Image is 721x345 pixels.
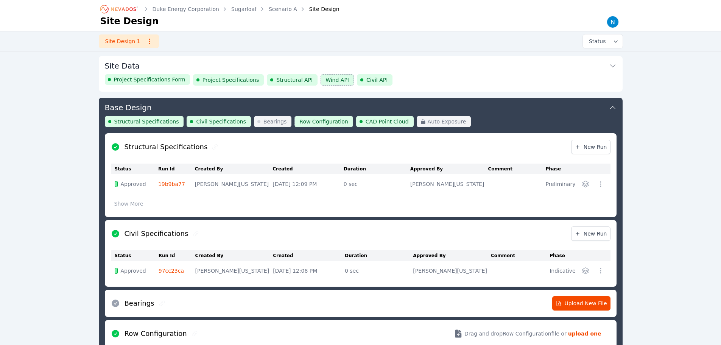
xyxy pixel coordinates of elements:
th: Created [273,250,345,261]
h3: Base Design [105,102,152,113]
a: New Run [571,226,610,241]
a: 97cc23ca [159,268,184,274]
th: Comment [488,164,545,174]
img: Nick Rompala [607,16,619,28]
span: CAD Point Cloud [366,118,409,125]
a: New Run [571,140,610,154]
button: Base Design [105,98,617,116]
div: Preliminary [545,180,575,188]
span: Upload New File [556,300,607,307]
th: Phase [550,250,579,261]
h3: Site Data [105,61,140,71]
a: 19b9ba77 [158,181,185,187]
span: Project Specifications Form [114,76,185,83]
span: Structural Specifications [114,118,179,125]
th: Approved By [413,250,491,261]
span: Civil Specifications [196,118,246,125]
span: Bearings [263,118,287,125]
span: Wind API [325,76,349,84]
button: Site Data [105,56,617,74]
a: Duke Energy Corporation [153,5,220,13]
h2: Structural Specifications [125,142,208,152]
span: Row Configuration [299,118,348,125]
span: Civil API [366,76,388,84]
div: Site DataProject Specifications FormProject SpecificationsStructural APIWind APICivil API [99,56,623,92]
th: Phase [545,164,579,174]
span: Project Specifications [202,76,259,84]
h2: Row Configuration [125,328,187,339]
button: Show More [111,197,147,211]
span: Approved [121,180,146,188]
button: Drag and dropRow Configurationfile or upload one [445,323,610,344]
span: Drag and drop Row Configuration file or [464,330,567,337]
a: Sugarloaf [231,5,257,13]
div: Indicative [550,267,575,275]
h2: Bearings [125,298,154,309]
td: [DATE] 12:08 PM [273,261,345,281]
strong: upload one [568,330,601,337]
th: Run Id [158,164,195,174]
span: Approved [121,267,146,275]
td: [PERSON_NAME][US_STATE] [195,174,273,194]
h1: Site Design [100,15,159,27]
button: Status [583,34,623,48]
th: Status [111,250,159,261]
td: [DATE] 12:09 PM [273,174,344,194]
td: [PERSON_NAME][US_STATE] [413,261,491,281]
span: Auto Exposure [428,118,466,125]
span: New Run [575,230,607,237]
th: Created By [195,250,273,261]
nav: Breadcrumb [100,3,339,15]
th: Duration [344,164,410,174]
th: Comment [491,250,550,261]
span: New Run [575,143,607,151]
h2: Civil Specifications [125,228,188,239]
td: [PERSON_NAME][US_STATE] [195,261,273,281]
div: Site Design [299,5,339,13]
td: [PERSON_NAME][US_STATE] [410,174,488,194]
div: 0 sec [345,267,409,275]
th: Run Id [159,250,195,261]
th: Created [273,164,344,174]
th: Status [111,164,158,174]
th: Created By [195,164,273,174]
div: 0 sec [344,180,406,188]
a: Upload New File [552,296,610,311]
th: Approved By [410,164,488,174]
a: Site Design 1 [99,34,159,48]
a: Scenario A [269,5,297,13]
th: Duration [345,250,413,261]
span: Status [586,37,606,45]
span: Structural API [276,76,313,84]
